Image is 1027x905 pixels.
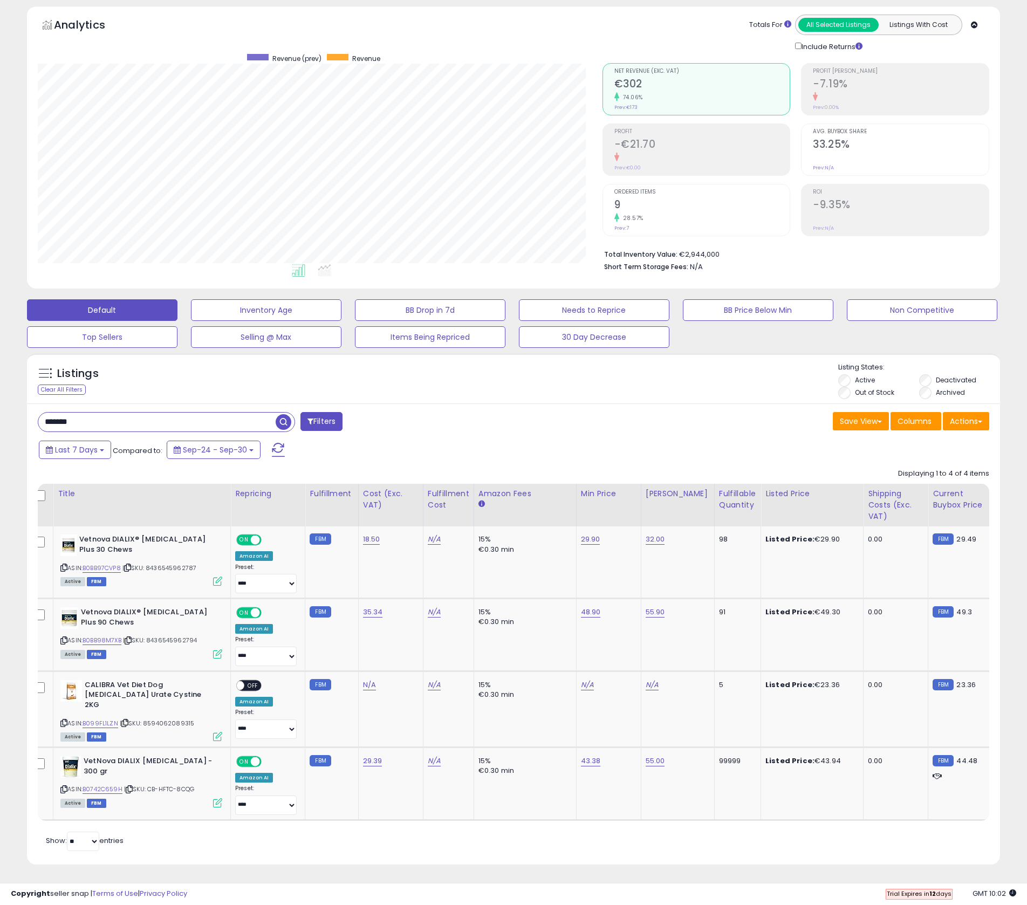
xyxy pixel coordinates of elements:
button: 30 Day Decrease [519,326,669,348]
small: Prev: 0.00% [813,104,839,111]
p: Listing States: [838,362,1000,373]
h2: -€21.70 [614,138,790,153]
div: 15% [478,756,568,766]
button: Sep-24 - Sep-30 [167,441,261,459]
div: 98 [719,534,752,544]
a: 29.39 [363,756,382,766]
a: N/A [428,534,441,545]
div: Fulfillable Quantity [719,488,756,511]
span: OFF [260,608,277,618]
b: 12 [929,889,936,898]
button: Needs to Reprice [519,299,669,321]
div: €0.30 min [478,545,568,554]
small: FBM [933,606,954,618]
span: Trial Expires in days [887,889,951,898]
div: Min Price [581,488,636,499]
small: FBM [310,755,331,766]
div: Listed Price [765,488,859,499]
div: seller snap | | [11,889,187,899]
button: Filters [300,412,343,431]
span: | SKU: 8594062089315 [120,719,194,728]
button: Selling @ Max [191,326,341,348]
button: Columns [891,412,941,430]
small: 74.06% [619,93,643,101]
span: FBM [87,732,106,742]
span: Sep-24 - Sep-30 [183,444,247,455]
div: 0.00 [868,756,920,766]
h2: 9 [614,198,790,213]
label: Deactivated [936,375,976,385]
span: All listings currently available for purchase on Amazon [60,732,85,742]
img: 41fkApu99gL._SL40_.jpg [60,756,81,778]
a: N/A [581,680,594,690]
div: Shipping Costs (Exc. VAT) [868,488,923,522]
div: Title [58,488,226,499]
span: FBM [87,577,106,586]
span: Columns [898,416,932,427]
b: CALIBRA Vet Diet Dog [MEDICAL_DATA] Urate Cystine 2KG [85,680,216,713]
button: Default [27,299,177,321]
button: Items Being Repriced [355,326,505,348]
div: [PERSON_NAME] [646,488,710,499]
b: Listed Price: [765,680,814,690]
b: Short Term Storage Fees: [604,262,688,271]
div: ASIN: [60,756,222,806]
small: FBM [933,755,954,766]
div: Preset: [235,564,297,594]
span: All listings currently available for purchase on Amazon [60,799,85,808]
span: FBM [87,799,106,808]
strong: Copyright [11,888,50,899]
span: ON [237,608,251,618]
a: 18.50 [363,534,380,545]
img: 41p0mZKyEGL._SL40_.jpg [60,607,78,629]
div: 0.00 [868,534,920,544]
small: FBM [310,533,331,545]
div: Fulfillment Cost [428,488,469,511]
span: 29.49 [956,534,976,544]
div: ASIN: [60,534,222,585]
div: 15% [478,534,568,544]
div: €0.30 min [478,690,568,700]
span: All listings currently available for purchase on Amazon [60,577,85,586]
a: B0BB97CVP8 [83,564,121,573]
div: Preset: [235,785,297,815]
div: Fulfillment [310,488,353,499]
b: VetNova DIALIX [MEDICAL_DATA] - 300 gr [84,756,215,779]
div: Amazon Fees [478,488,572,499]
div: €29.90 [765,534,855,544]
span: OFF [244,681,262,690]
b: Listed Price: [765,607,814,617]
div: €43.94 [765,756,855,766]
button: Save View [833,412,889,430]
span: Revenue (prev) [272,54,321,63]
div: ASIN: [60,680,222,740]
button: Non Competitive [847,299,997,321]
a: N/A [428,680,441,690]
div: 0.00 [868,607,920,617]
div: €0.30 min [478,617,568,627]
button: Inventory Age [191,299,341,321]
a: 35.34 [363,607,383,618]
small: FBM [933,679,954,690]
div: Repricing [235,488,300,499]
div: Amazon AI [235,697,273,707]
span: N/A [690,262,703,272]
a: Privacy Policy [140,888,187,899]
h5: Analytics [54,17,126,35]
h2: -7.19% [813,78,989,92]
label: Archived [936,388,965,397]
small: 28.57% [619,214,643,222]
small: FBM [933,533,954,545]
div: Amazon AI [235,551,273,561]
span: 23.36 [956,680,976,690]
span: OFF [260,757,277,766]
span: | SKU: 8436545962787 [122,564,196,572]
h5: Listings [57,366,99,381]
span: OFF [260,536,277,545]
a: B099FL1LZN [83,719,118,728]
span: ON [237,757,251,766]
span: ROI [813,189,989,195]
label: Out of Stock [855,388,894,397]
small: Prev: €0.00 [614,164,641,171]
b: Vetnova DIALIX® [MEDICAL_DATA] Plus 30 Chews [79,534,210,557]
